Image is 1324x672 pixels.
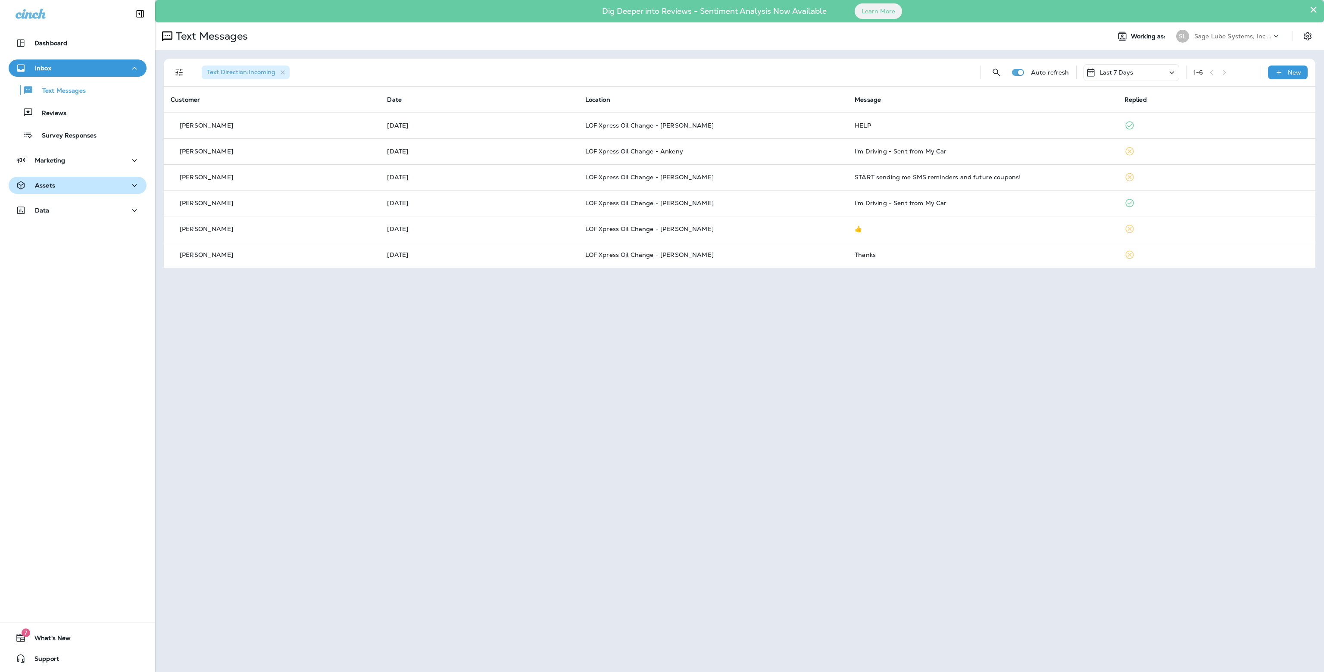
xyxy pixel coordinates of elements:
[9,629,147,647] button: 7What's New
[855,96,881,103] span: Message
[180,122,233,129] p: [PERSON_NAME]
[128,5,152,22] button: Collapse Sidebar
[180,251,233,258] p: [PERSON_NAME]
[577,10,852,13] p: Dig Deeper into Reviews - Sentiment Analysis Now Available
[180,174,233,181] p: [PERSON_NAME]
[585,173,714,181] span: LOF Xpress Oil Change - [PERSON_NAME]
[1099,69,1134,76] p: Last 7 Days
[33,109,66,118] p: Reviews
[180,225,233,232] p: [PERSON_NAME]
[9,59,147,77] button: Inbox
[33,132,97,140] p: Survey Responses
[585,96,610,103] span: Location
[1194,33,1272,40] p: Sage Lube Systems, Inc dba LOF Xpress Oil Change
[171,96,200,103] span: Customer
[855,225,1111,232] div: 👍
[207,68,275,76] span: Text Direction : Incoming
[855,174,1111,181] div: START sending me SMS reminders and future coupons!
[35,157,65,164] p: Marketing
[172,30,248,43] p: Text Messages
[585,225,714,233] span: LOF Xpress Oil Change - [PERSON_NAME]
[1300,28,1315,44] button: Settings
[22,628,30,637] span: 7
[1176,30,1189,43] div: SL
[171,64,188,81] button: Filters
[387,225,571,232] p: Oct 2, 2025 12:19 PM
[34,87,86,95] p: Text Messages
[1031,69,1069,76] p: Auto refresh
[1124,96,1147,103] span: Replied
[35,65,51,72] p: Inbox
[1131,33,1168,40] span: Working as:
[855,200,1111,206] div: I'm Driving - Sent from My Car
[387,148,571,155] p: Oct 5, 2025 11:18 AM
[1309,3,1318,16] button: Close
[9,202,147,219] button: Data
[9,650,147,667] button: Support
[180,148,233,155] p: [PERSON_NAME]
[26,634,71,645] span: What's New
[1193,69,1203,76] div: 1 - 6
[180,200,233,206] p: [PERSON_NAME]
[1288,69,1301,76] p: New
[585,251,714,259] span: LOF Xpress Oil Change - [PERSON_NAME]
[585,122,714,129] span: LOF Xpress Oil Change - [PERSON_NAME]
[387,251,571,258] p: Oct 1, 2025 03:07 PM
[202,66,290,79] div: Text Direction:Incoming
[387,174,571,181] p: Oct 5, 2025 06:54 AM
[9,177,147,194] button: Assets
[9,126,147,144] button: Survey Responses
[34,40,67,47] p: Dashboard
[855,122,1111,129] div: HELP
[855,3,902,19] button: Learn More
[387,122,571,129] p: Oct 6, 2025 01:47 PM
[585,199,714,207] span: LOF Xpress Oil Change - [PERSON_NAME]
[9,152,147,169] button: Marketing
[855,251,1111,258] div: Thanks
[585,147,683,155] span: LOF Xpress Oil Change - Ankeny
[9,34,147,52] button: Dashboard
[855,148,1111,155] div: I'm Driving - Sent from My Car
[988,64,1005,81] button: Search Messages
[35,207,50,214] p: Data
[26,655,59,666] span: Support
[35,182,55,189] p: Assets
[387,200,571,206] p: Oct 4, 2025 10:55 AM
[387,96,402,103] span: Date
[9,81,147,99] button: Text Messages
[9,103,147,122] button: Reviews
